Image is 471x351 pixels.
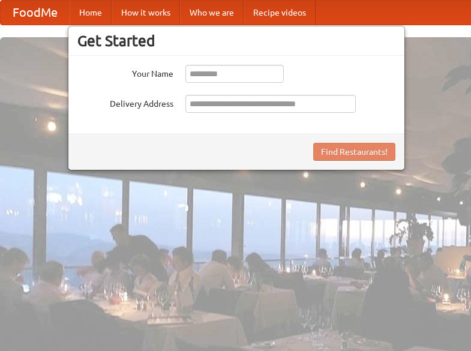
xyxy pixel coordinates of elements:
[1,1,70,25] a: FoodMe
[244,1,316,25] a: Recipe videos
[77,95,173,110] label: Delivery Address
[313,143,395,161] button: Find Restaurants!
[180,1,244,25] a: Who we are
[77,32,395,50] h3: Get Started
[77,65,173,80] label: Your Name
[70,1,112,25] a: Home
[112,1,180,25] a: How it works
